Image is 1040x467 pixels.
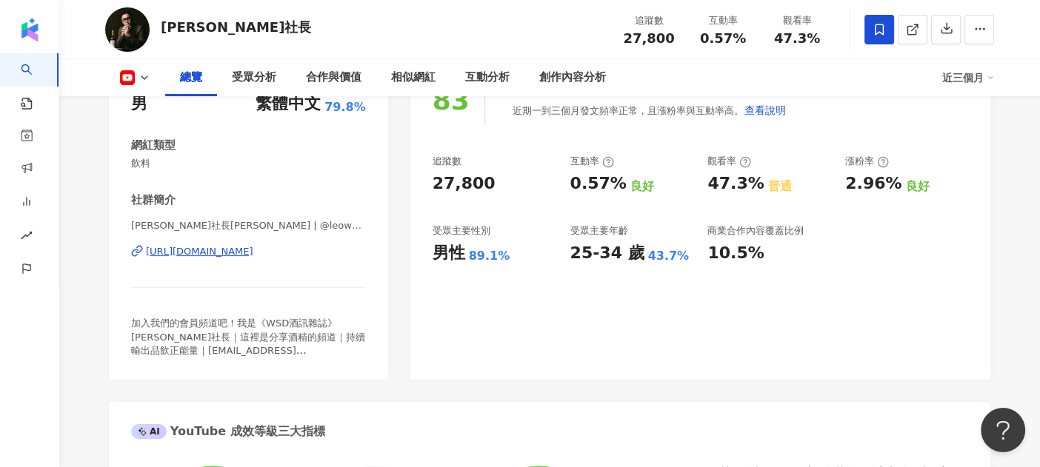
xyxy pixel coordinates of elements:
[707,155,751,168] div: 觀看率
[324,99,366,115] span: 79.8%
[707,224,804,238] div: 商業合作內容覆蓋比例
[768,178,792,195] div: 普通
[707,242,764,265] div: 10.5%
[845,155,889,168] div: 漲粉率
[433,172,496,195] div: 27,800
[433,224,490,238] div: 受眾主要性別
[707,172,764,195] div: 47.3%
[433,242,465,265] div: 男性
[942,66,994,90] div: 近三個月
[621,13,677,28] div: 追蹤數
[570,155,613,168] div: 互動率
[180,69,202,87] div: 總覽
[131,423,325,440] div: YouTube 成效等級三大指標
[981,408,1025,452] iframe: Help Scout Beacon - Open
[695,13,751,28] div: 互動率
[570,172,626,195] div: 0.57%
[232,69,276,87] div: 受眾分析
[18,18,41,41] img: logo icon
[570,224,627,238] div: 受眾主要年齡
[570,242,644,265] div: 25-34 歲
[391,69,436,87] div: 相似網紅
[161,18,311,36] div: [PERSON_NAME]社長
[131,93,147,115] div: 男
[131,157,366,170] span: 飲料
[905,178,929,195] div: 良好
[648,248,690,264] div: 43.7%
[465,69,510,87] div: 互動分析
[774,31,820,46] span: 47.3%
[105,7,150,52] img: KOL Avatar
[306,69,361,87] div: 合作與價值
[21,221,33,254] span: rise
[845,172,901,195] div: 2.96%
[131,424,167,439] div: AI
[131,192,176,208] div: 社群簡介
[131,138,176,153] div: 網紅類型
[131,219,366,232] span: [PERSON_NAME]社長[PERSON_NAME] | @leowumr5 | UCy1_BksY9UdNslXhngFN6AQ
[539,69,606,87] div: 創作內容分析
[744,104,786,116] span: 查看說明
[433,85,470,115] div: 83
[256,93,321,115] div: 繁體中文
[513,95,787,125] div: 近期一到三個月發文頻率正常，且漲粉率與互動率高。
[146,245,253,258] div: [URL][DOMAIN_NAME]
[623,30,674,46] span: 27,800
[131,318,365,369] span: 加入我們的會員頻道吧！我是《WSD酒訊雜誌》[PERSON_NAME]社長｜這裡是分享酒精的頻道｜持續輸出品飲正能量｜[EMAIL_ADDRESS][DOMAIN_NAME]
[433,155,461,168] div: 追蹤數
[21,53,50,111] a: search
[744,95,787,125] button: 查看說明
[769,13,825,28] div: 觀看率
[131,245,366,258] a: [URL][DOMAIN_NAME]
[700,31,746,46] span: 0.57%
[469,248,510,264] div: 89.1%
[630,178,654,195] div: 良好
